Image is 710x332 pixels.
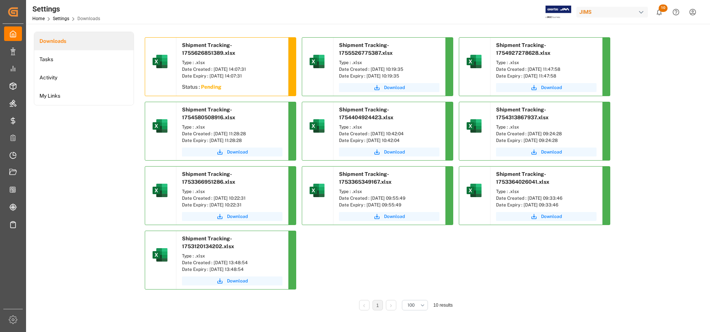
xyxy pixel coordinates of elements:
span: Download [384,213,405,220]
div: Date Expiry : [DATE] 10:19:35 [339,73,439,79]
span: Shipment Tracking-1755626851389.xlsx [182,42,235,56]
div: Date Created : [DATE] 11:28:28 [182,130,282,137]
img: Exertis%20JAM%20-%20Email%20Logo.jpg_1722504956.jpg [546,6,571,19]
div: Type : .xlsx [339,188,439,195]
button: Download [339,83,439,92]
button: JIMS [576,5,651,19]
div: Date Expiry : [DATE] 10:42:04 [339,137,439,144]
span: Shipment Tracking-1754580508916.xlsx [182,107,235,120]
div: Type : .xlsx [339,124,439,130]
div: Date Created : [DATE] 13:48:54 [182,259,282,266]
span: Shipment Tracking-1753364026041.xlsx [496,171,549,185]
span: Shipment Tracking-1753365349167.xlsx [339,171,391,185]
button: Help Center [668,4,684,20]
span: 10 [659,4,668,12]
button: Download [496,83,597,92]
div: Date Expiry : [DATE] 13:48:54 [182,266,282,273]
span: Shipment Tracking-1753120134202.xlsx [182,235,234,249]
button: Download [339,148,439,156]
div: Date Created : [DATE] 10:42:04 [339,130,439,137]
div: Status : [176,81,288,95]
button: show 10 new notifications [651,4,668,20]
span: Shipment Tracking-1754313867937.xlsx [496,107,549,120]
span: 10 results [434,303,453,308]
span: 100 [407,302,415,309]
div: Date Expiry : [DATE] 11:47:58 [496,73,597,79]
img: microsoft-excel-2019--v1.png [308,117,326,135]
img: microsoft-excel-2019--v1.png [465,181,483,199]
span: Download [227,149,248,155]
span: Download [227,213,248,220]
span: Download [227,278,248,284]
a: My Links [34,87,134,105]
sapn: Pending [201,84,221,90]
img: microsoft-excel-2019--v1.png [151,117,169,135]
span: Shipment Tracking-1753366951286.xlsx [182,171,235,185]
img: microsoft-excel-2019--v1.png [151,53,169,70]
button: Download [496,212,597,221]
a: Activity [34,69,134,87]
button: Download [496,148,597,156]
div: Date Created : [DATE] 09:33:46 [496,195,597,202]
div: Date Expiry : [DATE] 11:28:28 [182,137,282,144]
button: Download [182,148,282,156]
div: Date Created : [DATE] 09:55:49 [339,195,439,202]
span: Download [384,84,405,91]
a: Home [32,16,45,21]
span: Download [384,149,405,155]
a: Downloads [34,32,134,50]
div: JIMS [576,7,648,18]
div: Date Created : [DATE] 10:22:31 [182,195,282,202]
img: microsoft-excel-2019--v1.png [308,53,326,70]
div: Date Expiry : [DATE] 09:33:46 [496,202,597,208]
div: Type : .xlsx [182,188,282,195]
div: Type : .xlsx [182,59,282,66]
img: microsoft-excel-2019--v1.png [465,117,483,135]
li: Previous Page [359,300,370,310]
li: 1 [372,300,383,310]
img: microsoft-excel-2019--v1.png [308,181,326,199]
span: Shipment Tracking-1754404924423.xlsx [339,107,393,120]
div: Date Expiry : [DATE] 10:22:31 [182,202,282,208]
a: 1 [376,303,379,308]
div: Type : .xlsx [339,59,439,66]
a: Tasks [34,50,134,69]
button: Download [182,212,282,221]
div: Type : .xlsx [496,124,597,130]
img: microsoft-excel-2019--v1.png [151,246,169,264]
button: open menu [402,300,428,310]
div: Settings [32,3,100,15]
li: Next Page [386,300,396,310]
span: Download [541,84,562,91]
div: Date Expiry : [DATE] 09:55:49 [339,202,439,208]
span: Shipment Tracking-1755526775387.xlsx [339,42,393,56]
img: microsoft-excel-2019--v1.png [151,181,169,199]
div: Type : .xlsx [496,188,597,195]
div: Type : .xlsx [182,253,282,259]
div: Date Created : [DATE] 11:47:58 [496,66,597,73]
a: Settings [53,16,69,21]
span: Download [541,149,562,155]
div: Date Created : [DATE] 14:07:31 [182,66,282,73]
div: Date Expiry : [DATE] 09:24:28 [496,137,597,144]
span: Download [541,213,562,220]
div: Type : .xlsx [182,124,282,130]
div: Date Created : [DATE] 10:19:35 [339,66,439,73]
a: Download [339,212,439,221]
button: Download [182,276,282,285]
div: Date Created : [DATE] 09:24:28 [496,130,597,137]
span: Shipment Tracking-1754927278628.xlsx [496,42,550,56]
div: Date Expiry : [DATE] 14:07:31 [182,73,282,79]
